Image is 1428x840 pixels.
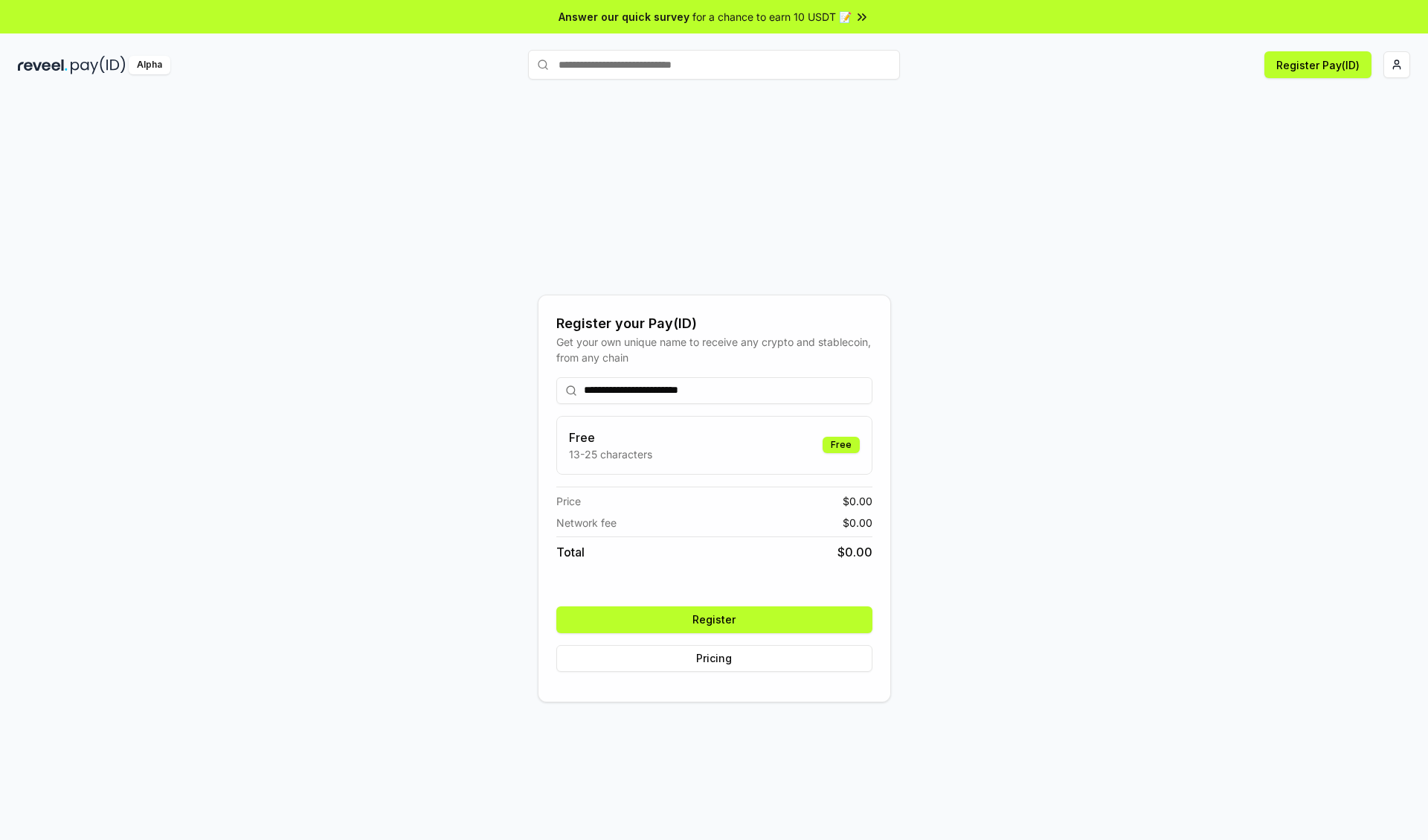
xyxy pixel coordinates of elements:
[71,56,126,74] img: pay_id
[569,429,652,446] h3: Free
[556,515,617,530] span: Network fee
[556,645,872,672] button: Pricing
[692,9,852,25] span: for a chance to earn 10 USDT 📝
[843,493,872,509] span: $ 0.00
[556,334,872,365] div: Get your own unique name to receive any crypto and stablecoin, from any chain
[837,543,872,561] span: $ 0.00
[843,515,872,530] span: $ 0.00
[556,543,585,561] span: Total
[556,606,872,633] button: Register
[1264,51,1371,78] button: Register Pay(ID)
[569,446,652,462] p: 13-25 characters
[556,493,581,509] span: Price
[556,313,872,334] div: Register your Pay(ID)
[559,9,689,25] span: Answer our quick survey
[18,56,68,74] img: reveel_dark
[129,56,170,74] div: Alpha
[823,437,860,453] div: Free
